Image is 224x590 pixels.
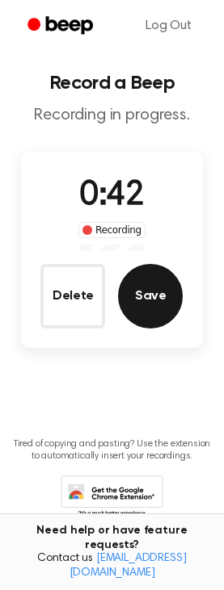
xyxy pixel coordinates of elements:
div: Recording [78,222,146,238]
button: Save Audio Record [118,264,183,328]
button: Delete Audio Record [40,264,105,328]
h1: Record a Beep [13,73,211,93]
span: Contact us [10,552,214,580]
p: Recording in progress. [13,106,211,126]
p: Tired of copying and pasting? Use the extension to automatically insert your recordings. [13,438,211,462]
a: [EMAIL_ADDRESS][DOMAIN_NAME] [70,553,187,579]
span: 0:42 [79,179,144,213]
a: Beep [16,10,108,42]
a: Log Out [129,6,208,45]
